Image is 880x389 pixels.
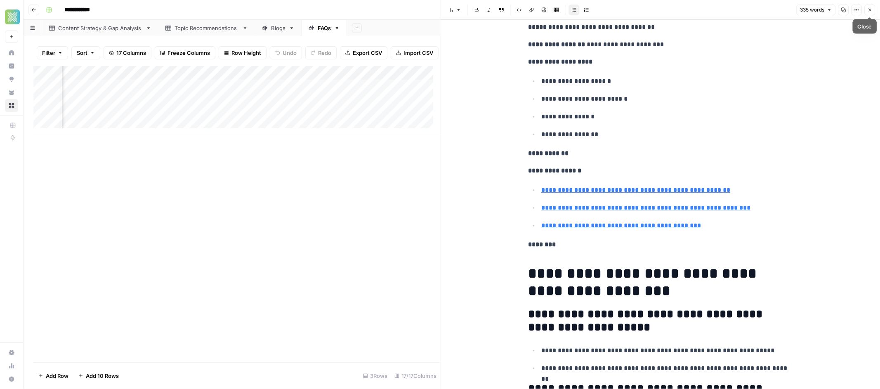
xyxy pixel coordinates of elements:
[318,24,331,32] div: FAQs
[353,49,382,57] span: Export CSV
[104,46,151,59] button: 17 Columns
[86,372,119,380] span: Add 10 Rows
[360,369,391,382] div: 3 Rows
[33,369,73,382] button: Add Row
[5,372,18,386] button: Help + Support
[168,49,210,57] span: Freeze Columns
[175,24,239,32] div: Topic Recommendations
[42,20,158,36] a: Content Strategy & Gap Analysis
[5,59,18,73] a: Insights
[800,6,824,14] span: 335 words
[46,372,68,380] span: Add Row
[391,46,439,59] button: Import CSV
[73,369,124,382] button: Add 10 Rows
[58,24,142,32] div: Content Strategy & Gap Analysis
[391,369,440,382] div: 17/17 Columns
[77,49,87,57] span: Sort
[5,9,20,24] img: Xponent21 Logo
[37,46,68,59] button: Filter
[5,46,18,59] a: Home
[318,49,331,57] span: Redo
[283,49,297,57] span: Undo
[5,86,18,99] a: Your Data
[5,7,18,27] button: Workspace: Xponent21
[5,99,18,112] a: Browse
[71,46,100,59] button: Sort
[116,49,146,57] span: 17 Columns
[231,49,261,57] span: Row Height
[403,49,433,57] span: Import CSV
[305,46,337,59] button: Redo
[155,46,215,59] button: Freeze Columns
[271,24,285,32] div: Blogs
[255,20,302,36] a: Blogs
[340,46,387,59] button: Export CSV
[796,5,835,15] button: 335 words
[42,49,55,57] span: Filter
[302,20,347,36] a: FAQs
[270,46,302,59] button: Undo
[219,46,267,59] button: Row Height
[5,346,18,359] a: Settings
[5,73,18,86] a: Opportunities
[5,359,18,372] a: Usage
[158,20,255,36] a: Topic Recommendations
